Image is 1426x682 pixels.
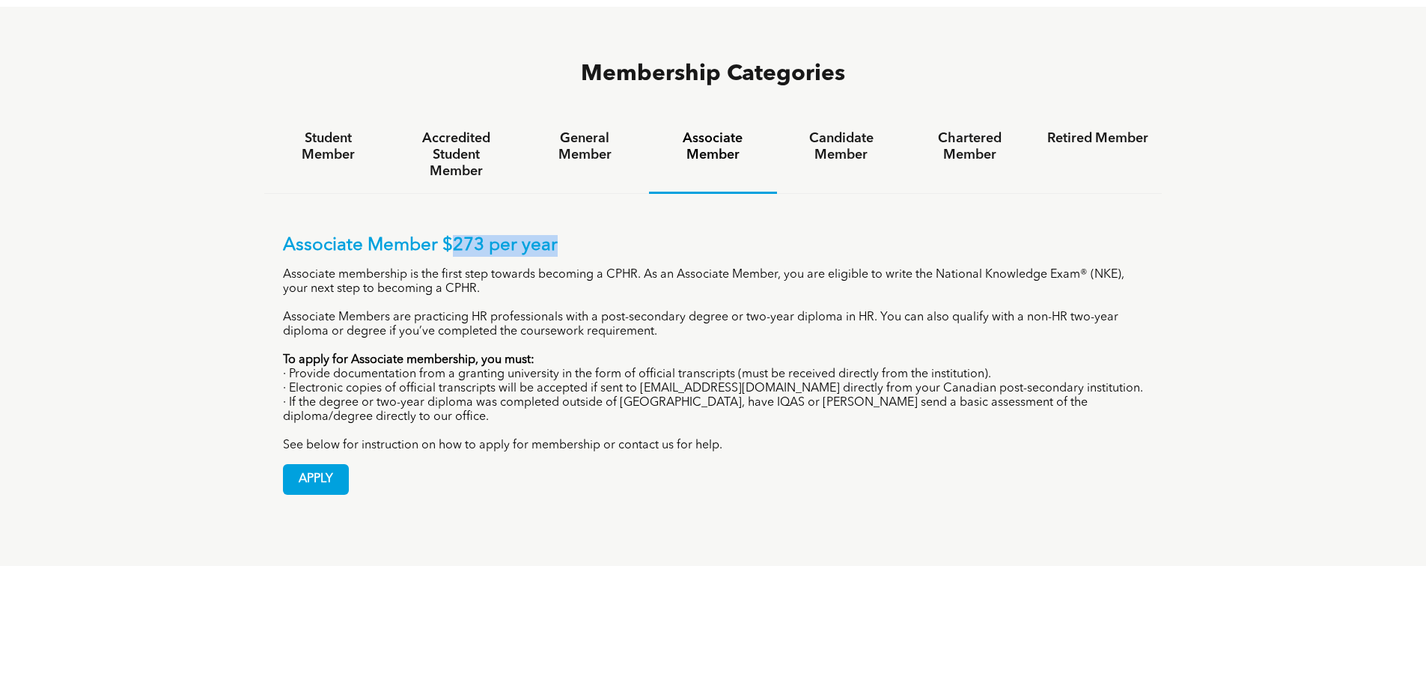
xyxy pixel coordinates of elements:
[283,368,1144,382] p: · Provide documentation from a granting university in the form of official transcripts (must be r...
[534,130,635,163] h4: General Member
[278,130,379,163] h4: Student Member
[919,130,1020,163] h4: Chartered Member
[283,382,1144,396] p: · Electronic copies of official transcripts will be accepted if sent to [EMAIL_ADDRESS][DOMAIN_NA...
[406,130,507,180] h4: Accredited Student Member
[283,464,349,495] a: APPLY
[283,268,1144,296] p: Associate membership is the first step towards becoming a CPHR. As an Associate Member, you are e...
[1047,130,1148,147] h4: Retired Member
[283,396,1144,424] p: · If the degree or two-year diploma was completed outside of [GEOGRAPHIC_DATA], have IQAS or [PER...
[283,311,1144,339] p: Associate Members are practicing HR professionals with a post-secondary degree or two-year diplom...
[662,130,764,163] h4: Associate Member
[581,63,845,85] span: Membership Categories
[284,465,348,494] span: APPLY
[283,439,1144,453] p: See below for instruction on how to apply for membership or contact us for help.
[790,130,892,163] h4: Candidate Member
[283,354,534,366] strong: To apply for Associate membership, you must:
[283,235,1144,257] p: Associate Member $273 per year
